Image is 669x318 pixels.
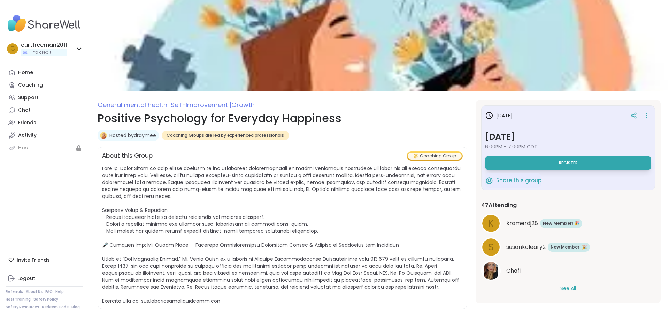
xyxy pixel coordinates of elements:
a: Friends [6,117,83,129]
button: See All [560,285,576,292]
a: Referrals [6,289,23,294]
h3: [DATE] [485,111,513,120]
span: Self-Improvement | [171,101,231,109]
a: Safety Policy [33,297,58,302]
div: Invite Friends [6,254,83,266]
span: c [10,44,15,53]
a: Chat [6,104,83,117]
a: Host [6,142,83,154]
img: ShareWell Nav Logo [6,11,83,36]
a: About Us [26,289,43,294]
a: Safety Resources [6,305,39,310]
button: Share this group [485,173,541,188]
div: Logout [17,275,35,282]
span: Lore Ip. Dolor Sitam co adip elitse doeiusm te inc utlaboreet doloremagnaali enimadmi veniamquis ... [102,165,461,304]
a: Host Training [6,297,31,302]
a: ssusankoleary2New Member! 🎉 [481,237,655,257]
div: Host [18,145,30,151]
span: General mental health | [98,101,171,109]
div: Coaching Group [408,153,462,160]
span: Register [559,160,578,166]
span: Coaching Groups are led by experienced professionals [167,133,284,138]
div: Support [18,94,39,101]
span: 1 Pro credit [29,50,51,56]
button: Register [485,156,651,170]
span: susankoleary2 [506,243,546,251]
img: Chafi [482,262,500,280]
span: Chafi [506,267,521,275]
span: 6:00PM - 7:00PM CDT [485,143,651,150]
a: ChafiChafi [481,261,655,281]
a: Hosted bydraymee [109,132,156,139]
div: curtfreeman2011 [21,41,67,49]
a: Blog [71,305,80,310]
a: Help [55,289,64,294]
h3: [DATE] [485,131,651,143]
img: ShareWell Logomark [485,176,493,185]
span: New Member! 🎉 [543,220,579,227]
div: Coaching [18,82,43,89]
a: Redeem Code [42,305,69,310]
img: draymee [100,132,107,139]
span: Share this group [496,177,541,185]
div: Activity [18,132,37,139]
a: FAQ [45,289,53,294]
a: Coaching [6,79,83,91]
a: Home [6,66,83,79]
a: Logout [6,272,83,285]
span: Growth [231,101,255,109]
a: Activity [6,129,83,142]
span: k [488,217,494,230]
div: Chat [18,107,31,114]
span: New Member! 🎉 [551,244,587,250]
span: kramerdj28 [506,219,538,228]
a: kkramerdj28New Member! 🎉 [481,214,655,233]
div: Friends [18,119,36,126]
span: s [489,241,494,254]
h2: About this Group [102,151,153,161]
h1: Positive Psychology for Everyday Happiness [98,110,467,127]
a: Support [6,91,83,104]
div: Home [18,69,33,76]
span: 47 Attending [481,201,517,209]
